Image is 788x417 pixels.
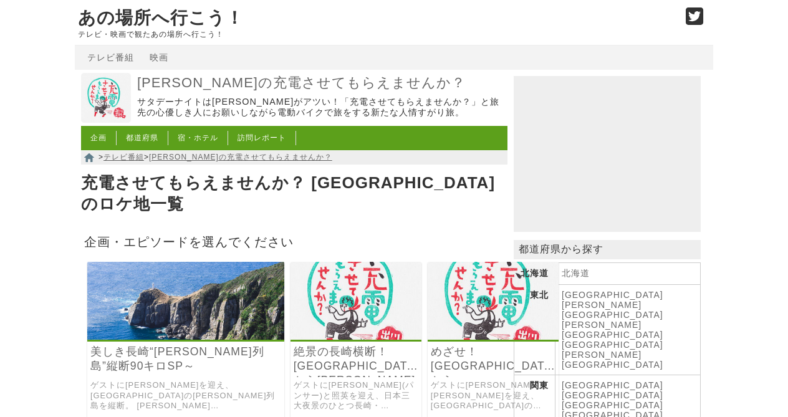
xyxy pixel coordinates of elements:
img: 出川哲朗の充電させてもらえませんか？ ひゃ～絶景の長崎横断！稲佐山から行くぞ島原城105キロですが、尾形も照英も坂道にヒーヒーでヤバいよヤバいよ！ [291,262,421,340]
a: [PERSON_NAME]の充電させてもらえませんか？ [149,153,332,161]
a: 出川哲朗の充電させてもらえませんか？ GO！GO！シュガーロード125キロ！長崎・出島からゴールは吉野ケ里遺跡の絶景夕日なんですが鬼奴もケンコバも美食に走りすぎてヤバいよヤバいよSP [428,331,559,342]
a: 北海道 [562,268,590,278]
img: 出川哲朗の充電させてもらえませんか？ [81,73,131,123]
a: ゲストに[PERSON_NAME]と[PERSON_NAME]を迎え、[GEOGRAPHIC_DATA]の[PERSON_NAME]をスタートし、[GEOGRAPHIC_DATA]の[GEOGR... [431,380,555,411]
a: 訪問レポート [238,133,286,142]
a: [PERSON_NAME][GEOGRAPHIC_DATA] [562,350,663,370]
a: [GEOGRAPHIC_DATA] [562,400,663,410]
a: 美しき長崎“[PERSON_NAME]列島”縦断90キロSP～ [90,345,281,373]
img: 出川哲朗の充電させてもらえませんか？ 美しき長崎“五島列島”縦断90キロ！絶景すぎる“コバルトブルーの海”と“五島牛”に菊地亜美はモン絶ヤバいよヤバいよSP [87,262,284,340]
a: めざせ！[GEOGRAPHIC_DATA]から[GEOGRAPHIC_DATA] [431,345,555,373]
a: [GEOGRAPHIC_DATA] [562,340,663,350]
a: [GEOGRAPHIC_DATA] [562,380,663,390]
h2: 企画・エピソードを選んでください [81,231,507,252]
p: 都道府県から探す [514,240,701,259]
h1: 充電させてもらえませんか？ [GEOGRAPHIC_DATA]のロケ地一覧 [81,170,507,218]
a: テレビ番組 [87,52,134,62]
a: テレビ番組 [103,153,144,161]
nav: > > [81,150,507,165]
a: [GEOGRAPHIC_DATA] [562,390,663,400]
a: [PERSON_NAME][GEOGRAPHIC_DATA] [562,320,663,340]
a: 絶景の長崎横断！[GEOGRAPHIC_DATA]から[PERSON_NAME] [294,345,418,373]
a: [GEOGRAPHIC_DATA] [562,290,663,300]
a: 都道府県 [126,133,158,142]
a: 出川哲朗の充電させてもらえませんか？ 美しき長崎“五島列島”縦断90キロ！絶景すぎる“コバルトブルーの海”と“五島牛”に菊地亜美はモン絶ヤバいよヤバいよSP [87,331,284,342]
a: 宿・ホテル [178,133,218,142]
p: サタデーナイトは[PERSON_NAME]がアツい！「充電させてもらえませんか？」と旅先の心優しき人にお願いしながら電動バイクで旅をする新たな人情すがり旅。 [137,97,504,118]
iframe: Advertisement [514,76,701,232]
a: Twitter (@go_thesights) [686,15,704,26]
p: テレビ・映画で観たあの場所へ行こう！ [78,30,673,39]
a: 映画 [150,52,168,62]
th: 北海道 [514,263,555,285]
a: [PERSON_NAME]の充電させてもらえませんか？ [137,74,504,92]
a: あの場所へ行こう！ [78,8,244,27]
a: 出川哲朗の充電させてもらえませんか？ ひゃ～絶景の長崎横断！稲佐山から行くぞ島原城105キロですが、尾形も照英も坂道にヒーヒーでヤバいよヤバいよ！ [291,331,421,342]
a: ゲストに[PERSON_NAME]を迎え、[GEOGRAPHIC_DATA]の[PERSON_NAME]列島を縦断。 [PERSON_NAME][GEOGRAPHIC_DATA]の[GEOGRA... [90,380,281,411]
a: [PERSON_NAME][GEOGRAPHIC_DATA] [562,300,663,320]
img: 出川哲朗の充電させてもらえませんか？ GO！GO！シュガーロード125キロ！長崎・出島からゴールは吉野ケ里遺跡の絶景夕日なんですが鬼奴もケンコバも美食に走りすぎてヤバいよヤバいよSP [428,262,559,340]
a: 企画 [90,133,107,142]
a: ゲストに[PERSON_NAME](パンサー)と照英を迎え、日本三大夜景のひとつ長崎・[GEOGRAPHIC_DATA]から[GEOGRAPHIC_DATA]を横断して[PERSON_NAME]... [294,380,418,411]
a: 出川哲朗の充電させてもらえませんか？ [81,114,131,125]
